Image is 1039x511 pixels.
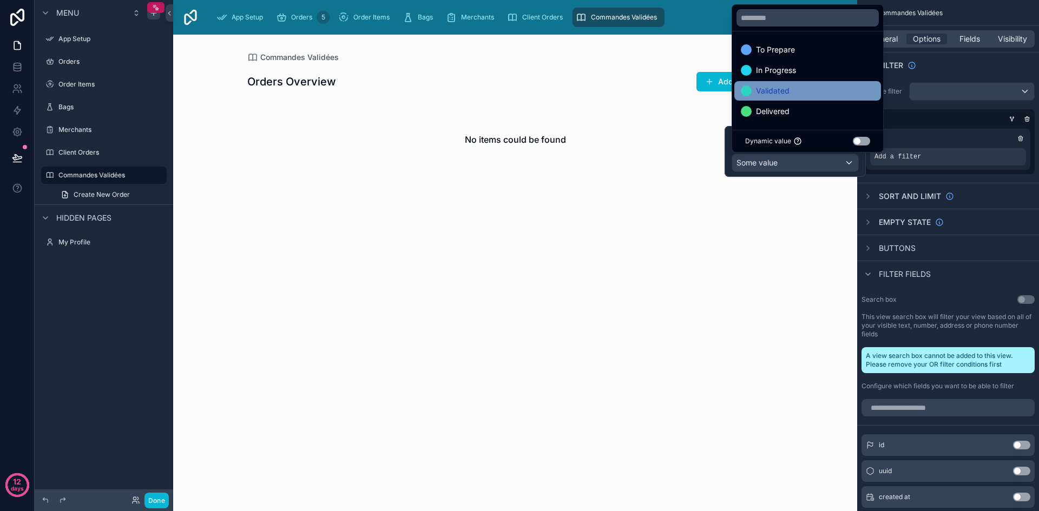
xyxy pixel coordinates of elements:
[11,481,24,496] p: days
[58,238,165,247] label: My Profile
[418,13,433,22] span: Bags
[54,186,167,203] a: Create New Order
[58,171,160,180] label: Commandes Validées
[273,8,333,27] a: Orders5
[335,8,397,27] a: Order Items
[756,84,790,97] span: Validated
[879,493,910,501] span: created at
[74,190,130,199] span: Create New Order
[182,9,199,26] img: App logo
[913,34,941,44] span: Options
[58,80,165,89] label: Order Items
[208,5,814,29] div: scrollable content
[41,167,167,184] a: Commandes Validées
[443,8,502,27] a: Merchants
[756,43,795,56] span: To Prepare
[874,152,921,161] span: Add a filter
[756,64,796,77] span: In Progress
[213,8,271,27] a: App Setup
[41,98,167,116] a: Bags
[879,60,903,71] span: Filter
[58,57,165,66] label: Orders
[41,144,167,161] a: Client Orders
[591,13,657,22] span: Commandes Validées
[756,105,790,118] span: Delivered
[41,234,167,251] a: My Profile
[871,34,898,44] span: General
[58,125,165,134] label: Merchants
[879,243,916,254] span: Buttons
[745,137,791,145] span: Dynamic value
[862,347,1035,373] div: A view search box cannot be added to this view. Please remove your OR filter conditions first
[56,213,111,223] span: Hidden pages
[232,13,263,22] span: App Setup
[317,11,330,24] div: 5
[461,13,494,22] span: Merchants
[998,34,1027,44] span: Visibility
[879,467,892,475] span: uuid
[573,8,665,27] a: Commandes Validées
[41,121,167,138] a: Merchants
[879,441,884,449] span: id
[41,30,167,48] a: App Setup
[291,13,312,22] span: Orders
[13,476,21,487] p: 12
[41,53,167,70] a: Orders
[504,8,570,27] a: Client Orders
[56,8,79,18] span: Menu
[522,13,563,22] span: Client Orders
[353,13,390,22] span: Order Items
[58,35,165,43] label: App Setup
[862,295,897,304] label: Search box
[879,191,941,202] span: Sort And Limit
[862,382,1014,390] label: Configure which fields you want to be able to filter
[399,8,440,27] a: Bags
[58,103,165,111] label: Bags
[959,34,980,44] span: Fields
[862,313,1035,339] label: This view search box will filter your view based on all of your visible text, number, address or ...
[58,148,165,157] label: Client Orders
[41,76,167,93] a: Order Items
[879,269,931,280] span: Filter fields
[879,217,931,228] span: Empty state
[877,9,943,17] span: Commandes Validées
[144,493,169,508] button: Done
